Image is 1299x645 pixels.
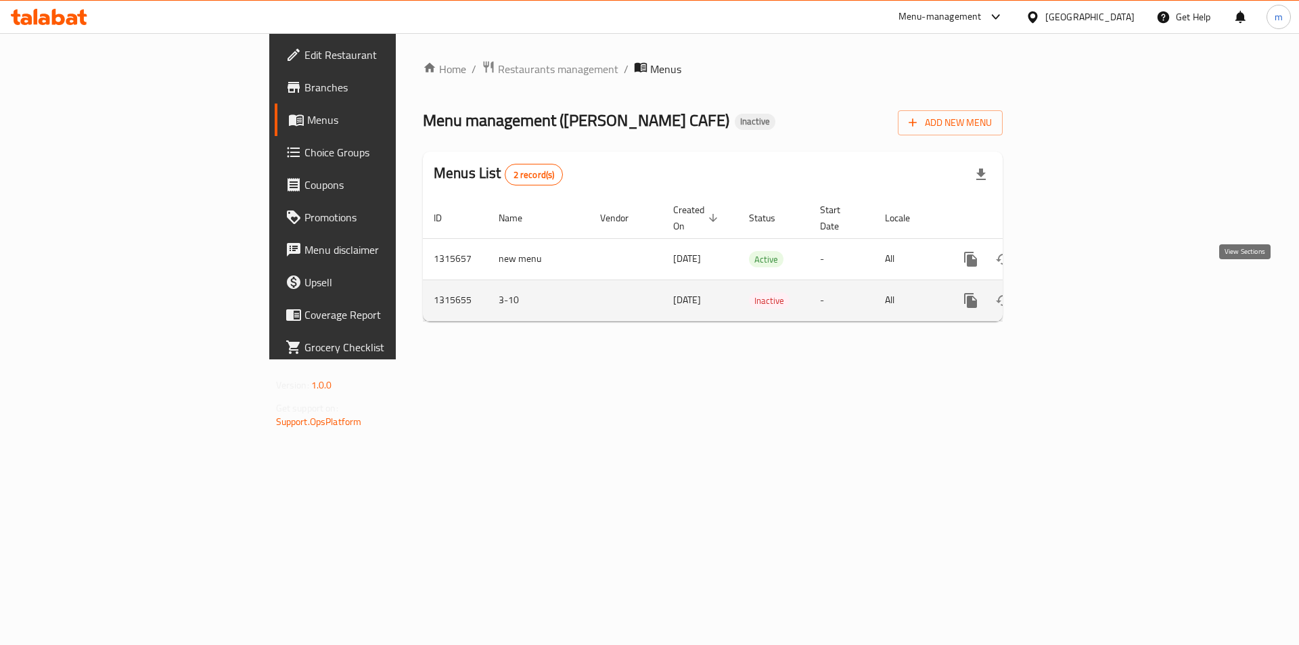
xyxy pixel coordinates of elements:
span: Active [749,252,783,267]
td: - [809,280,874,321]
td: - [809,238,874,280]
span: Menus [307,112,476,128]
div: [GEOGRAPHIC_DATA] [1045,9,1135,24]
button: Add New Menu [898,110,1003,135]
span: Menu disclaimer [304,242,476,258]
div: Inactive [735,114,775,130]
a: Coverage Report [275,298,486,331]
li: / [624,61,629,77]
span: Restaurants management [498,61,618,77]
div: Menu-management [898,9,982,25]
span: Inactive [735,116,775,127]
span: Upsell [304,274,476,290]
a: Edit Restaurant [275,39,486,71]
span: Coupons [304,177,476,193]
span: Get support on: [276,399,338,417]
span: [DATE] [673,291,701,309]
a: Support.OpsPlatform [276,413,362,430]
span: 2 record(s) [505,169,563,181]
span: Inactive [749,293,790,309]
span: Menu management ( [PERSON_NAME] CAFE ) [423,105,729,135]
button: more [955,284,987,317]
div: Total records count [505,164,564,185]
button: more [955,243,987,275]
span: Edit Restaurant [304,47,476,63]
a: Restaurants management [482,60,618,78]
td: new menu [488,238,589,280]
span: Name [499,210,540,226]
a: Branches [275,71,486,104]
a: Coupons [275,169,486,201]
span: [DATE] [673,250,701,267]
span: Locale [885,210,928,226]
span: Created On [673,202,722,234]
td: All [874,280,944,321]
h2: Menus List [434,163,563,185]
div: Inactive [749,292,790,309]
td: 3-10 [488,280,589,321]
span: Add New Menu [909,114,992,131]
a: Menu disclaimer [275,233,486,266]
span: 1.0.0 [311,376,332,394]
a: Upsell [275,266,486,298]
span: Branches [304,79,476,95]
button: Change Status [987,284,1020,317]
span: Promotions [304,209,476,225]
a: Promotions [275,201,486,233]
div: Active [749,251,783,267]
td: All [874,238,944,280]
table: enhanced table [423,198,1095,321]
span: Status [749,210,793,226]
span: ID [434,210,459,226]
th: Actions [944,198,1095,239]
span: Vendor [600,210,646,226]
a: Grocery Checklist [275,331,486,363]
button: Change Status [987,243,1020,275]
a: Menus [275,104,486,136]
span: Grocery Checklist [304,339,476,355]
div: Export file [965,158,997,191]
span: Menus [650,61,681,77]
span: Choice Groups [304,144,476,160]
span: Coverage Report [304,307,476,323]
span: m [1275,9,1283,24]
nav: breadcrumb [423,60,1003,78]
span: Start Date [820,202,858,234]
span: Version: [276,376,309,394]
a: Choice Groups [275,136,486,169]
